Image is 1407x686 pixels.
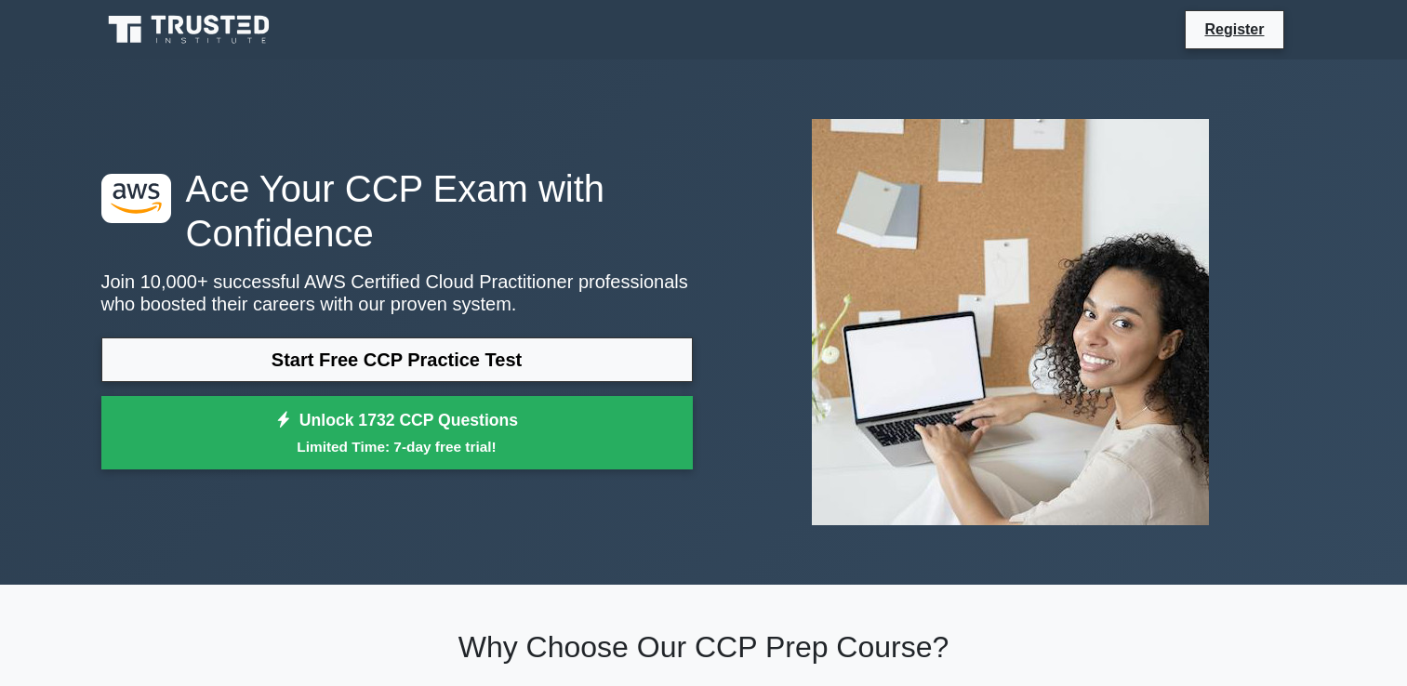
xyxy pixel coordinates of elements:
[101,396,693,470] a: Unlock 1732 CCP QuestionsLimited Time: 7-day free trial!
[101,270,693,315] p: Join 10,000+ successful AWS Certified Cloud Practitioner professionals who boosted their careers ...
[1193,18,1275,41] a: Register
[125,436,670,457] small: Limited Time: 7-day free trial!
[101,166,693,256] h1: Ace Your CCP Exam with Confidence
[101,629,1307,665] h2: Why Choose Our CCP Prep Course?
[101,337,693,382] a: Start Free CCP Practice Test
